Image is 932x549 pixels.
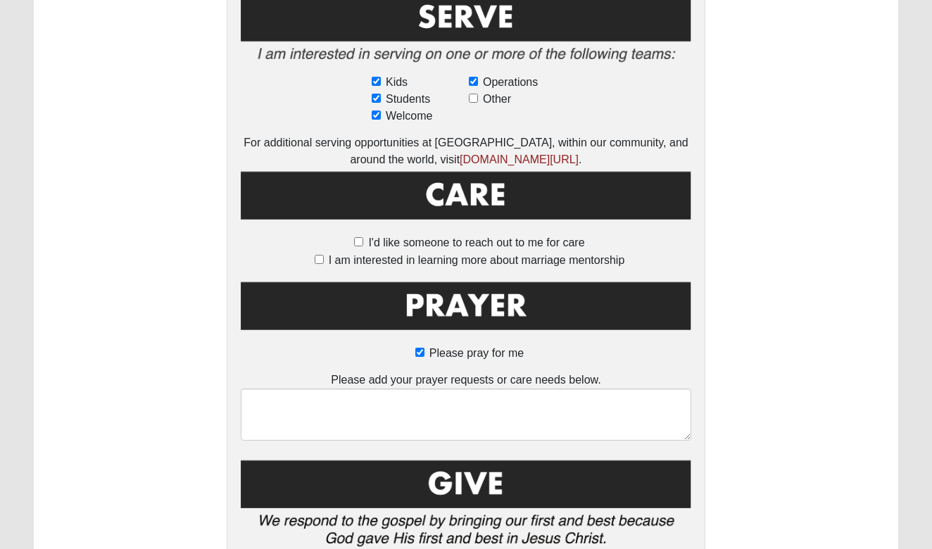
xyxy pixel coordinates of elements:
[386,74,408,91] span: Kids
[241,372,691,441] div: Please add your prayer requests or care needs below.
[241,168,691,232] img: Care.png
[372,111,381,120] input: Welcome
[241,134,691,168] div: For additional serving opportunities at [GEOGRAPHIC_DATA], within our community, and around the w...
[469,94,478,103] input: Other
[429,347,524,359] span: Please pray for me
[386,91,430,108] span: Students
[469,77,478,86] input: Operations
[315,255,324,264] input: I am interested in learning more about marriage mentorship
[329,254,625,266] span: I am interested in learning more about marriage mentorship
[483,74,538,91] span: Operations
[372,94,381,103] input: Students
[368,236,584,248] span: I'd like someone to reach out to me for care
[386,108,432,125] span: Welcome
[460,153,579,165] a: [DOMAIN_NAME][URL]
[241,279,691,342] img: Prayer.png
[354,237,363,246] input: I'd like someone to reach out to me for care
[483,91,511,108] span: Other
[372,77,381,86] input: Kids
[415,348,424,357] input: Please pray for me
